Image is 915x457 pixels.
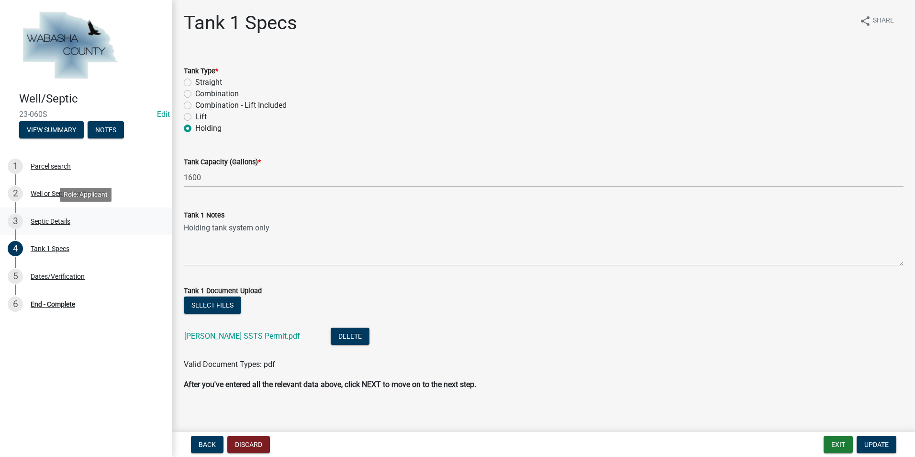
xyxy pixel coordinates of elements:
span: Share [873,15,894,27]
div: 5 [8,269,23,284]
button: View Summary [19,121,84,138]
button: Select files [184,297,241,314]
div: End - Complete [31,301,75,308]
label: Holding [195,123,222,134]
div: 4 [8,241,23,256]
div: 2 [8,186,23,201]
h4: Well/Septic [19,92,165,106]
div: Role: Applicant [60,188,112,202]
img: Wabasha County, Minnesota [19,10,121,82]
label: Tank 1 Document Upload [184,288,262,295]
div: Dates/Verification [31,273,85,280]
wm-modal-confirm: Delete Document [331,332,369,342]
div: Parcel search [31,163,71,170]
label: Lift [195,111,207,123]
button: Notes [88,121,124,138]
label: Straight [195,77,222,88]
strong: After you've entered all the relevant data above, click NEXT to move on to the next step. [184,380,476,389]
button: shareShare [852,11,902,30]
button: Delete [331,328,369,345]
a: Edit [157,110,170,119]
i: share [859,15,871,27]
label: Tank 1 Notes [184,212,224,219]
button: Exit [824,436,853,453]
label: Tank Capacity (Gallons) [184,159,261,166]
div: 1 [8,159,23,174]
button: Discard [227,436,270,453]
label: Combination - Lift Included [195,100,287,111]
span: Valid Document Types: pdf [184,360,275,369]
button: Update [857,436,896,453]
div: Well or Septic Verification [31,190,105,197]
div: 3 [8,214,23,229]
div: Septic Details [31,218,70,225]
wm-modal-confirm: Edit Application Number [157,110,170,119]
div: Tank 1 Specs [31,245,69,252]
span: Update [864,441,889,448]
a: [PERSON_NAME] SSTS Permit.pdf [184,331,300,341]
span: Back [199,441,216,448]
div: 6 [8,297,23,312]
wm-modal-confirm: Notes [88,126,124,134]
button: Back [191,436,223,453]
span: 23-060S [19,110,153,119]
wm-modal-confirm: Summary [19,126,84,134]
h1: Tank 1 Specs [184,11,297,34]
label: Combination [195,88,239,100]
label: Tank Type [184,68,218,75]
